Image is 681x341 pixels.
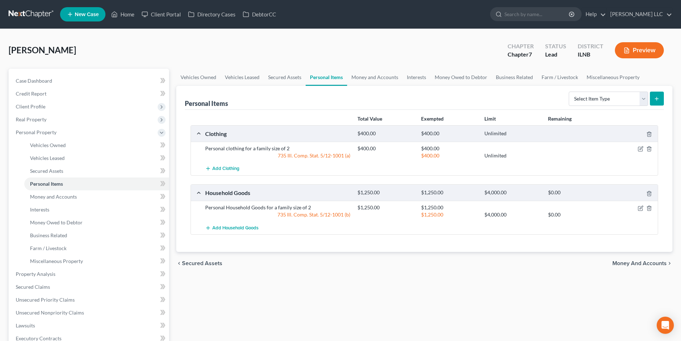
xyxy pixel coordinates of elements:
div: Chapter [508,50,534,59]
button: Money and Accounts chevron_right [612,260,672,266]
div: Personal Household Goods for a family size of 2 [202,204,354,211]
a: Home [108,8,138,21]
span: Money and Accounts [30,194,77,200]
a: Farm / Livestock [24,242,169,255]
span: Credit Report [16,91,46,97]
a: Lawsuits [10,319,169,332]
div: 735 Ill. Comp. Stat. 5/12-1001 (a) [202,152,354,159]
a: Help [582,8,606,21]
a: Money Owed to Debtor [430,69,492,86]
div: $0.00 [544,211,608,218]
div: $400.00 [418,145,481,152]
a: Money and Accounts [347,69,403,86]
span: [PERSON_NAME] [9,45,76,55]
span: Case Dashboard [16,78,52,84]
span: New Case [75,12,99,17]
a: Case Dashboard [10,74,169,87]
a: Vehicles Owned [24,139,169,152]
span: Add Clothing [212,166,240,172]
a: Secured Assets [24,165,169,177]
div: Unlimited [481,130,544,137]
a: Money Owed to Debtor [24,216,169,229]
a: Client Portal [138,8,184,21]
a: Interests [24,203,169,216]
a: Miscellaneous Property [582,69,644,86]
span: Property Analysis [16,271,55,277]
span: Personal Items [30,181,63,187]
a: Personal Items [306,69,347,86]
span: Vehicles Owned [30,142,66,148]
div: $4,000.00 [481,189,544,196]
span: Secured Assets [30,168,63,174]
button: chevron_left Secured Assets [176,260,222,266]
a: Business Related [492,69,537,86]
span: Real Property [16,116,46,122]
button: Preview [615,42,664,58]
span: Unsecured Nonpriority Claims [16,310,84,316]
span: Money Owed to Debtor [30,219,83,225]
a: Secured Assets [264,69,306,86]
strong: Limit [484,116,496,122]
a: DebtorCC [239,8,280,21]
div: $1,250.00 [354,204,417,211]
div: $400.00 [418,152,481,159]
div: Personal clothing for a family size of 2 [202,145,354,152]
span: Farm / Livestock [30,245,66,251]
button: Add Clothing [205,162,240,175]
div: Unlimited [481,152,544,159]
span: Miscellaneous Property [30,258,83,264]
a: Unsecured Nonpriority Claims [10,306,169,319]
div: Personal Items [185,99,228,108]
div: 735 Ill. Comp. Stat. 5/12-1001 (b) [202,211,354,218]
span: Client Profile [16,103,45,109]
span: Business Related [30,232,67,238]
span: 7 [529,51,532,58]
div: $400.00 [418,130,481,137]
strong: Total Value [357,116,382,122]
span: Vehicles Leased [30,155,65,161]
div: ILNB [578,50,603,59]
a: Directory Cases [184,8,239,21]
span: Secured Claims [16,284,50,290]
a: Secured Claims [10,281,169,293]
div: Chapter [508,42,534,50]
a: Interests [403,69,430,86]
a: Credit Report [10,87,169,100]
a: Money and Accounts [24,190,169,203]
div: Lead [545,50,566,59]
strong: Remaining [548,116,572,122]
div: District [578,42,603,50]
span: Add Household Goods [212,225,258,231]
a: Vehicles Leased [221,69,264,86]
span: Money and Accounts [612,260,667,266]
button: Add Household Goods [205,221,258,234]
div: Household Goods [202,189,354,196]
a: Miscellaneous Property [24,255,169,268]
div: $1,250.00 [418,211,481,218]
strong: Exempted [421,116,444,122]
span: Secured Assets [182,260,222,266]
div: $400.00 [354,130,417,137]
div: $1,250.00 [418,189,481,196]
span: Unsecured Priority Claims [16,297,75,303]
a: Vehicles Owned [176,69,221,86]
span: Personal Property [16,129,56,135]
a: Unsecured Priority Claims [10,293,169,306]
i: chevron_left [176,260,182,266]
div: $1,250.00 [418,204,481,211]
div: $0.00 [544,189,608,196]
a: Vehicles Leased [24,152,169,165]
input: Search by name... [504,8,570,21]
a: [PERSON_NAME] LLC [607,8,672,21]
a: Business Related [24,229,169,242]
div: $4,000.00 [481,211,544,218]
div: $1,250.00 [354,189,417,196]
div: Clothing [202,130,354,137]
a: Property Analysis [10,268,169,281]
div: $400.00 [354,145,417,152]
span: Lawsuits [16,322,35,328]
div: Open Intercom Messenger [657,317,674,334]
div: Status [545,42,566,50]
i: chevron_right [667,260,672,266]
a: Personal Items [24,177,169,190]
